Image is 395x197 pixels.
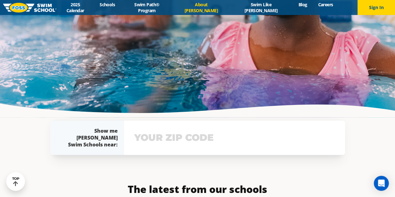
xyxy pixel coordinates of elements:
div: TOP [12,177,19,186]
div: Open Intercom Messenger [374,176,389,191]
a: 2025 Calendar [57,2,94,13]
a: Swim Like [PERSON_NAME] [229,2,293,13]
a: Careers [313,2,338,7]
a: Swim Path® Program [121,2,173,13]
a: Blog [293,2,313,7]
a: Schools [94,2,121,7]
input: YOUR ZIP CODE [133,129,336,147]
a: About [PERSON_NAME] [173,2,229,13]
div: Show me [PERSON_NAME] Swim Schools near: [63,127,118,148]
img: FOSS Swim School Logo [3,3,57,12]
